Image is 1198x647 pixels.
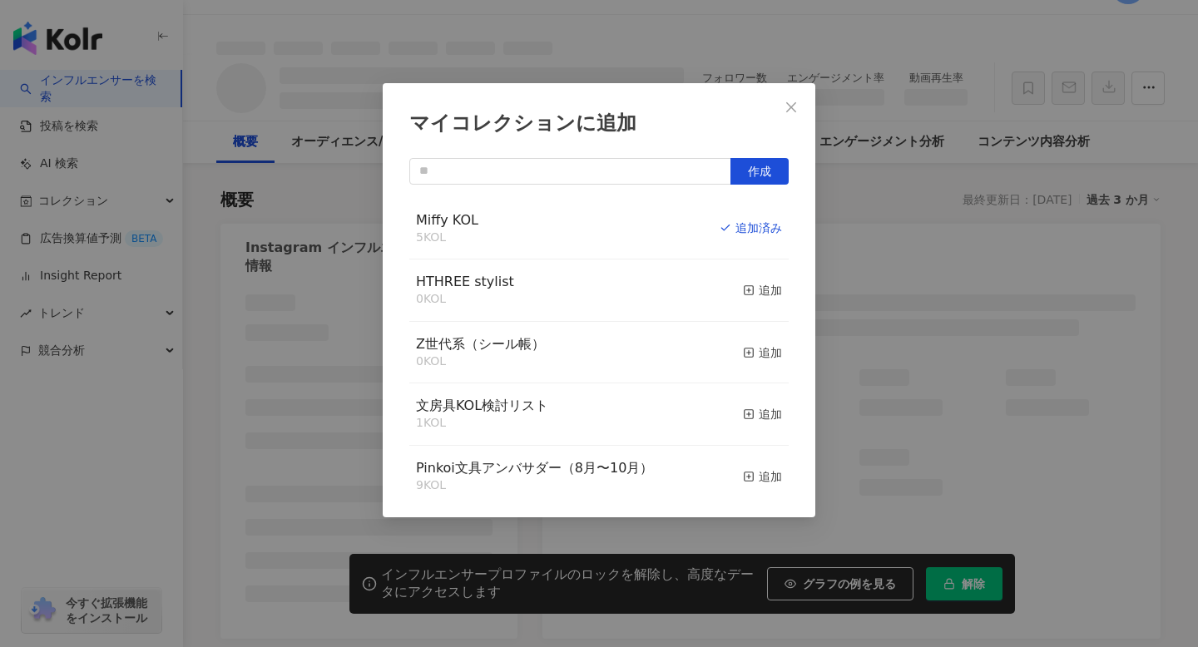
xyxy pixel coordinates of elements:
[416,275,514,289] a: HTHREE stylist
[743,397,782,432] button: 追加
[416,415,548,432] div: 1 KOL
[409,110,789,138] div: マイコレクションに追加
[743,405,782,423] div: 追加
[775,91,808,124] button: Close
[416,214,478,227] a: Miffy KOL
[720,211,782,246] button: 追加済み
[416,291,514,308] div: 0 KOL
[416,230,478,246] div: 5 KOL
[785,101,798,114] span: close
[743,335,782,370] button: 追加
[416,353,545,370] div: 0 KOL
[416,336,545,352] span: Z世代系（シール帳）
[416,460,653,476] span: Pinkoi文具アンバサダー（8月〜10月）
[743,467,782,486] div: 追加
[416,212,478,228] span: Miffy KOL
[743,281,782,299] div: 追加
[743,343,782,362] div: 追加
[743,459,782,494] button: 追加
[416,462,653,475] a: Pinkoi文具アンバサダー（8月〜10月）
[748,165,771,178] span: 作成
[743,273,782,308] button: 追加
[416,338,545,351] a: Z世代系（シール帳）
[416,477,653,494] div: 9 KOL
[416,274,514,289] span: HTHREE stylist
[416,398,548,413] span: 文房具KOL検討リスト
[730,158,789,185] button: 作成
[720,219,782,237] div: 追加済み
[416,399,548,412] a: 文房具KOL検討リスト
